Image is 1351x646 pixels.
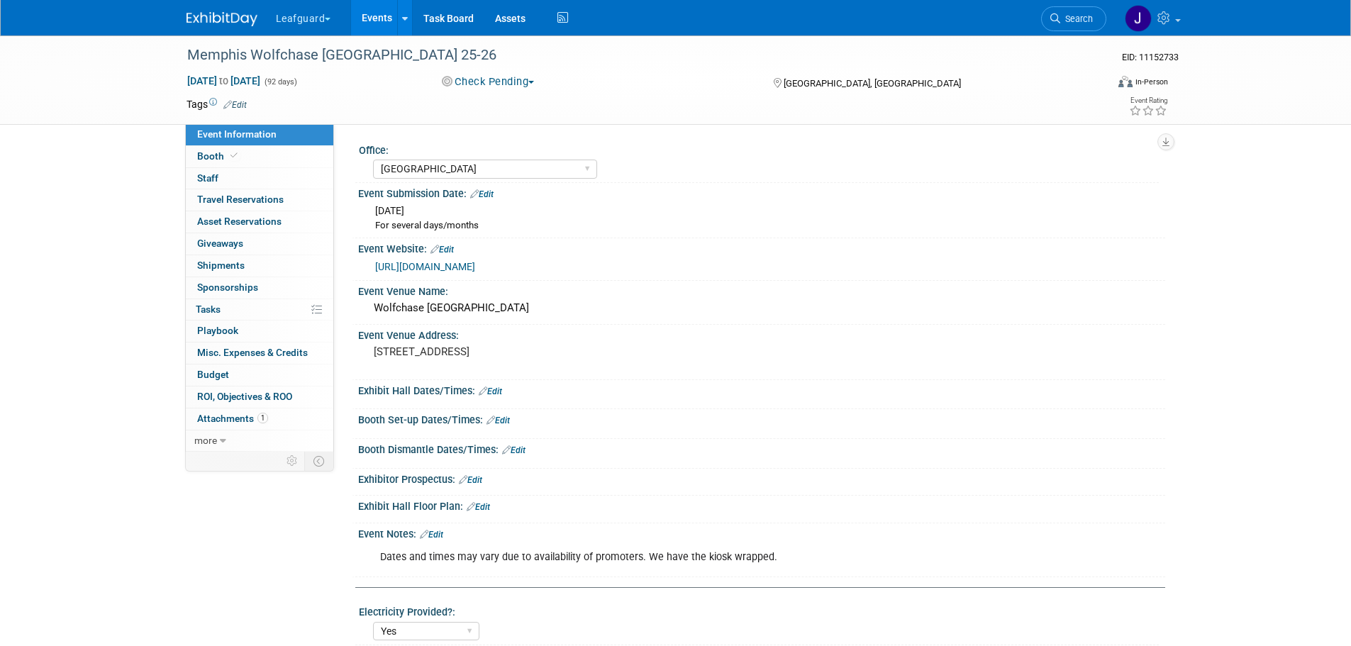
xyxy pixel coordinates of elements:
[280,452,305,470] td: Personalize Event Tab Strip
[182,43,1085,68] div: Memphis Wolfchase [GEOGRAPHIC_DATA] 25-26
[358,238,1165,257] div: Event Website:
[197,150,240,162] span: Booth
[186,277,333,299] a: Sponsorships
[374,345,679,358] pre: [STREET_ADDRESS]
[197,369,229,380] span: Budget
[187,12,257,26] img: ExhibitDay
[358,439,1165,457] div: Booth Dismantle Dates/Times:
[1060,13,1093,24] span: Search
[467,502,490,512] a: Edit
[197,172,218,184] span: Staff
[1041,6,1106,31] a: Search
[375,219,1155,233] div: For several days/months
[186,343,333,364] a: Misc. Expenses & Credits
[197,391,292,402] span: ROI, Objectives & ROO
[263,77,297,87] span: (92 days)
[186,189,333,211] a: Travel Reservations
[358,409,1165,428] div: Booth Set-up Dates/Times:
[186,168,333,189] a: Staff
[194,435,217,446] span: more
[784,78,961,89] span: [GEOGRAPHIC_DATA], [GEOGRAPHIC_DATA]
[230,152,238,160] i: Booth reservation complete
[197,260,245,271] span: Shipments
[197,413,268,424] span: Attachments
[197,194,284,205] span: Travel Reservations
[369,297,1155,319] div: Wolfchase [GEOGRAPHIC_DATA]
[487,416,510,425] a: Edit
[304,452,333,470] td: Toggle Event Tabs
[257,413,268,423] span: 1
[196,303,221,315] span: Tasks
[359,601,1159,619] div: Electricity Provided?:
[186,146,333,167] a: Booth
[186,386,333,408] a: ROI, Objectives & ROO
[186,255,333,277] a: Shipments
[223,100,247,110] a: Edit
[1125,5,1152,32] img: Jonathan Zargo
[359,140,1159,157] div: Office:
[502,445,526,455] a: Edit
[187,74,261,87] span: [DATE] [DATE]
[186,321,333,342] a: Playbook
[186,124,333,145] a: Event Information
[197,216,282,227] span: Asset Reservations
[430,245,454,255] a: Edit
[358,380,1165,399] div: Exhibit Hall Dates/Times:
[358,183,1165,201] div: Event Submission Date:
[187,97,247,111] td: Tags
[1122,52,1179,62] span: Event ID: 11152733
[370,543,1009,572] div: Dates and times may vary due to availability of promoters. We have the kiosk wrapped.
[197,325,238,336] span: Playbook
[186,233,333,255] a: Giveaways
[358,281,1165,299] div: Event Venue Name:
[358,496,1165,514] div: Exhibit Hall Floor Plan:
[197,238,243,249] span: Giveaways
[197,282,258,293] span: Sponsorships
[479,386,502,396] a: Edit
[217,75,230,87] span: to
[186,364,333,386] a: Budget
[1118,76,1133,87] img: Format-Inperson.png
[1023,74,1169,95] div: Event Format
[375,205,404,216] span: [DATE]
[197,347,308,358] span: Misc. Expenses & Credits
[1129,97,1167,104] div: Event Rating
[186,211,333,233] a: Asset Reservations
[358,325,1165,343] div: Event Venue Address:
[437,74,540,89] button: Check Pending
[470,189,494,199] a: Edit
[197,128,277,140] span: Event Information
[459,475,482,485] a: Edit
[375,261,475,272] a: [URL][DOMAIN_NAME]
[358,469,1165,487] div: Exhibitor Prospectus:
[186,430,333,452] a: more
[358,523,1165,542] div: Event Notes:
[186,299,333,321] a: Tasks
[1135,77,1168,87] div: In-Person
[420,530,443,540] a: Edit
[186,408,333,430] a: Attachments1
